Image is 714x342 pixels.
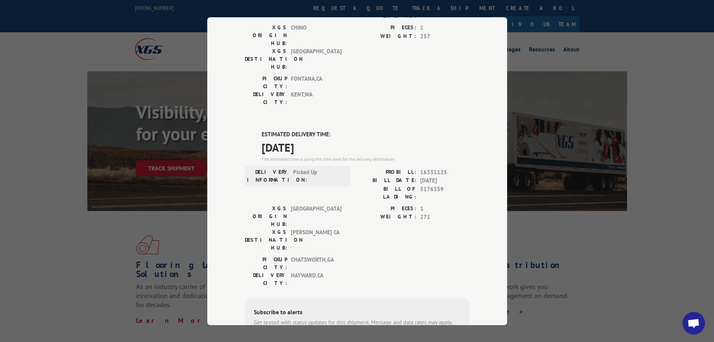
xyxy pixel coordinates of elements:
label: PROBILL: [357,168,416,176]
span: 16331125 [420,168,470,176]
label: PICKUP CITY: [245,75,287,90]
span: KENT , WA [291,90,341,106]
label: WEIGHT: [357,32,416,41]
div: The estimated time is using the time zone for the delivery destination. [262,155,470,162]
label: DELIVERY INFORMATION: [247,168,289,184]
div: Get texted with status updates for this shipment. Message and data rates may apply. Message frequ... [254,318,461,335]
div: Subscribe to alerts [254,307,461,318]
span: 1 [420,204,470,213]
span: [GEOGRAPHIC_DATA] [291,204,341,228]
span: CHINO [291,24,341,47]
a: Open chat [683,312,705,334]
span: [GEOGRAPHIC_DATA] [291,47,341,71]
label: BILL OF LADING: [357,4,416,20]
label: BILL OF LADING: [357,185,416,200]
label: PIECES: [357,204,416,213]
span: HAYWARD , CA [291,271,341,287]
label: ESTIMATED DELIVERY TIME: [262,130,470,139]
label: DELIVERY CITY: [245,271,287,287]
span: [DATE] [262,139,470,155]
label: XGS DESTINATION HUB: [245,47,287,71]
label: XGS DESTINATION HUB: [245,228,287,252]
label: PICKUP CITY: [245,255,287,271]
label: BILL DATE: [357,176,416,185]
span: Picked Up [293,168,344,184]
span: CHATSWORTH , GA [291,255,341,271]
span: FONTANA , CA [291,75,341,90]
span: 5176359 [420,4,470,20]
span: 271 [420,213,470,221]
label: XGS ORIGIN HUB: [245,24,287,47]
label: XGS ORIGIN HUB: [245,204,287,228]
span: 1 [420,24,470,32]
span: [PERSON_NAME] CA [291,228,341,252]
span: 257 [420,32,470,41]
label: PIECES: [357,24,416,32]
label: DELIVERY CITY: [245,90,287,106]
span: [DATE] [420,176,470,185]
label: WEIGHT: [357,213,416,221]
span: 5176359 [420,185,470,200]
